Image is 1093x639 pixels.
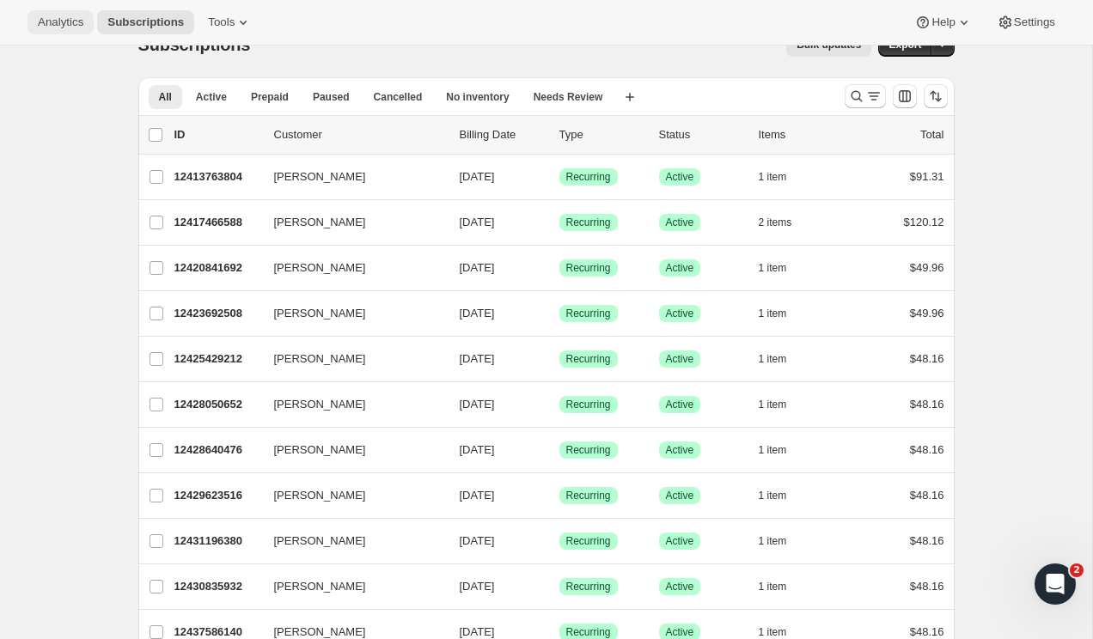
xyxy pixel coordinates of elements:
span: $48.16 [910,580,944,593]
span: Prepaid [251,90,289,104]
span: [DATE] [460,398,495,411]
span: $48.16 [910,398,944,411]
p: Status [659,126,745,143]
span: Active [666,398,694,411]
button: 1 item [759,256,806,280]
button: [PERSON_NAME] [264,254,436,282]
button: [PERSON_NAME] [264,527,436,555]
button: 1 item [759,347,806,371]
p: Billing Date [460,126,546,143]
div: 12413763804[PERSON_NAME][DATE]SuccessRecurringSuccessActive1 item$91.31 [174,165,944,189]
button: [PERSON_NAME] [264,436,436,464]
button: Analytics [27,10,94,34]
span: [DATE] [460,352,495,365]
span: [DATE] [460,534,495,547]
span: Recurring [566,398,611,411]
p: 12428050652 [174,396,260,413]
span: 1 item [759,580,787,593]
button: 2 items [759,210,811,234]
p: Customer [274,126,446,143]
span: [DATE] [460,625,495,638]
span: 1 item [759,398,787,411]
span: [DATE] [460,489,495,502]
p: Total [920,126,943,143]
p: 12425429212 [174,350,260,368]
span: Active [196,90,227,104]
span: Analytics [38,15,83,29]
span: Recurring [566,443,611,457]
button: [PERSON_NAME] [264,391,436,418]
span: Recurring [566,261,611,275]
span: 1 item [759,261,787,275]
span: [PERSON_NAME] [274,487,366,504]
span: Recurring [566,307,611,320]
span: [PERSON_NAME] [274,396,366,413]
div: 12429623516[PERSON_NAME][DATE]SuccessRecurringSuccessActive1 item$48.16 [174,484,944,508]
p: 12429623516 [174,487,260,504]
span: No inventory [446,90,509,104]
span: Active [666,352,694,366]
p: 12413763804 [174,168,260,186]
span: Recurring [566,625,611,639]
button: 1 item [759,165,806,189]
button: 1 item [759,438,806,462]
span: Needs Review [534,90,603,104]
span: Help [931,15,955,29]
span: Active [666,216,694,229]
button: [PERSON_NAME] [264,209,436,236]
span: Active [666,261,694,275]
span: [DATE] [460,443,495,456]
span: [DATE] [460,307,495,319]
p: 12417466588 [174,214,260,231]
span: $48.16 [910,489,944,502]
p: ID [174,126,260,143]
span: Recurring [566,489,611,502]
span: 1 item [759,307,787,320]
div: IDCustomerBilling DateTypeStatusItemsTotal [174,126,944,143]
span: Subscriptions [107,15,184,29]
span: [PERSON_NAME] [274,350,366,368]
span: 1 item [759,534,787,548]
button: 1 item [759,301,806,326]
span: $91.31 [910,170,944,183]
span: [PERSON_NAME] [274,441,366,459]
span: $48.16 [910,443,944,456]
button: [PERSON_NAME] [264,345,436,373]
div: 12425429212[PERSON_NAME][DATE]SuccessRecurringSuccessActive1 item$48.16 [174,347,944,371]
span: $120.12 [904,216,944,228]
div: 12431196380[PERSON_NAME][DATE]SuccessRecurringSuccessActive1 item$48.16 [174,529,944,553]
span: Active [666,170,694,184]
span: Active [666,307,694,320]
button: Customize table column order and visibility [893,84,917,108]
span: Cancelled [374,90,423,104]
span: 2 [1070,563,1084,577]
span: Recurring [566,352,611,366]
span: [PERSON_NAME] [274,532,366,550]
span: [DATE] [460,261,495,274]
span: All [159,90,172,104]
span: [DATE] [460,216,495,228]
div: Items [759,126,845,143]
span: 1 item [759,489,787,502]
span: Tools [208,15,235,29]
span: Active [666,580,694,593]
div: Type [559,126,645,143]
p: 12420841692 [174,259,260,277]
button: Sort the results [924,84,948,108]
span: $49.96 [910,261,944,274]
span: 1 item [759,443,787,457]
span: 1 item [759,352,787,366]
span: Active [666,443,694,457]
p: 12430835932 [174,578,260,595]
span: Recurring [566,580,611,593]
div: 12428640476[PERSON_NAME][DATE]SuccessRecurringSuccessActive1 item$48.16 [174,438,944,462]
span: Active [666,489,694,502]
button: [PERSON_NAME] [264,300,436,327]
div: 12420841692[PERSON_NAME][DATE]SuccessRecurringSuccessActive1 item$49.96 [174,256,944,280]
button: Create new view [616,85,644,109]
button: [PERSON_NAME] [264,573,436,600]
iframe: Intercom live chat [1035,563,1076,605]
span: [PERSON_NAME] [274,305,366,322]
button: 1 item [759,484,806,508]
span: [DATE] [460,170,495,183]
